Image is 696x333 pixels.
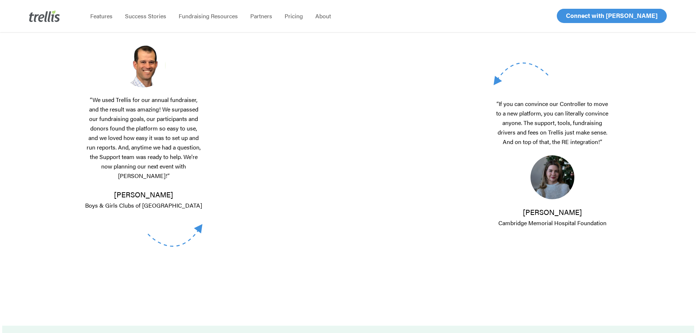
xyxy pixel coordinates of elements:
a: Fundraising Resources [172,12,244,20]
span: Connect with [PERSON_NAME] [566,11,658,20]
p: [PERSON_NAME] [494,207,611,228]
a: Partners [244,12,278,20]
p: “If you can convince our Controller to move to a new platform, you can literally convince anyone.... [494,99,611,155]
span: Boys & Girls Clubs of [GEOGRAPHIC_DATA] [85,201,202,209]
span: Success Stories [125,12,166,20]
a: Connect with [PERSON_NAME] [557,9,667,23]
span: Pricing [285,12,303,20]
a: Success Stories [119,12,172,20]
p: “We used Trellis for our annual fundraiser, and the result was amazing! We surpassed our fundrais... [85,95,203,189]
a: About [309,12,337,20]
img: Screenshot-2025-03-18-at-2.39.01%E2%80%AFPM.png [122,43,166,87]
span: About [315,12,331,20]
img: 1700858054423.jpeg [530,155,574,199]
span: Partners [250,12,272,20]
p: [PERSON_NAME] [85,189,203,210]
a: Pricing [278,12,309,20]
a: Features [84,12,119,20]
span: Cambridge Memorial Hospital Foundation [498,219,606,227]
span: Features [90,12,113,20]
img: Trellis [29,10,60,22]
span: Fundraising Resources [179,12,238,20]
